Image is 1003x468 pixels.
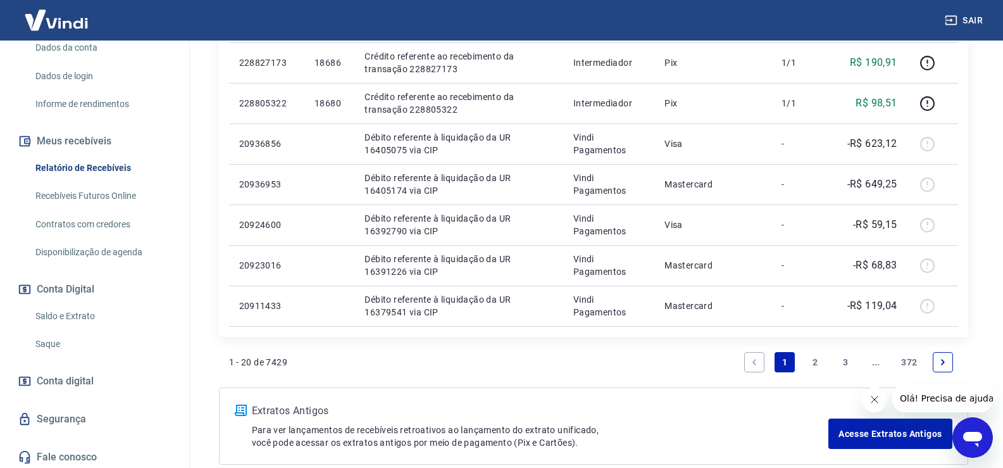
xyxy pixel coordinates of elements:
p: - [782,300,819,312]
p: Crédito referente ao recebimento da transação 228827173 [364,50,552,75]
a: Acesse Extratos Antigos [828,419,952,449]
p: Pix [664,97,761,110]
img: ícone [235,405,247,416]
ul: Pagination [739,347,957,377]
p: R$ 190,91 [850,55,897,70]
p: - [782,137,819,150]
a: Relatório de Recebíveis [30,155,174,181]
a: Conta digital [15,367,174,395]
p: Vindi Pagamentos [573,253,644,278]
p: 20936856 [239,137,294,150]
p: 20923016 [239,259,294,272]
p: Débito referente à liquidação da UR 16392790 via CIP [364,212,552,237]
button: Sair [942,9,988,32]
button: Meus recebíveis [15,127,174,155]
p: Vindi Pagamentos [573,293,644,319]
p: Débito referente à liquidação da UR 16405174 via CIP [364,172,552,197]
a: Informe de rendimentos [30,91,174,117]
a: Page 1 is your current page [775,352,795,372]
p: 20936953 [239,178,294,191]
a: Next page [933,352,953,372]
p: Extratos Antigos [252,403,829,419]
p: Débito referente à liquidação da UR 16405075 via CIP [364,131,552,156]
p: R$ 98,51 [856,96,897,111]
p: -R$ 68,83 [853,258,897,273]
span: Conta digital [37,372,94,390]
p: Pix [664,56,761,69]
p: - [782,218,819,231]
p: Crédito referente ao recebimento da transação 228805322 [364,91,552,116]
iframe: Botão para abrir a janela de mensagens [952,417,993,458]
p: 1/1 [782,97,819,110]
a: Saque [30,331,174,357]
p: Intermediador [573,56,644,69]
a: Segurança [15,405,174,433]
span: Olá! Precisa de ajuda? [8,9,106,19]
iframe: Fechar mensagem [862,387,887,412]
p: - [782,259,819,272]
p: -R$ 623,12 [847,136,897,151]
p: -R$ 649,25 [847,177,897,192]
p: Vindi Pagamentos [573,131,644,156]
p: 18686 [315,56,344,69]
p: Vindi Pagamentos [573,212,644,237]
iframe: Mensagem da empresa [892,384,993,412]
p: -R$ 119,04 [847,298,897,313]
p: Mastercard [664,178,761,191]
a: Page 3 [835,352,856,372]
p: 20911433 [239,300,294,312]
p: 228805322 [239,97,294,110]
p: 20924600 [239,218,294,231]
p: 228827173 [239,56,294,69]
p: Mastercard [664,259,761,272]
a: Jump forward [866,352,886,372]
a: Previous page [744,352,764,372]
p: -R$ 59,15 [853,217,897,232]
p: Visa [664,218,761,231]
p: Débito referente à liquidação da UR 16379541 via CIP [364,293,552,319]
a: Page 372 [896,352,922,372]
a: Contratos com credores [30,212,174,237]
p: - [782,178,819,191]
p: 18680 [315,97,344,110]
p: Para ver lançamentos de recebíveis retroativos ao lançamento do extrato unificado, você pode aces... [252,424,829,449]
a: Dados da conta [30,35,174,61]
p: Mastercard [664,300,761,312]
img: Vindi [15,1,97,39]
p: Vindi Pagamentos [573,172,644,197]
p: 1 - 20 de 7429 [229,356,288,369]
p: Débito referente à liquidação da UR 16391226 via CIP [364,253,552,278]
p: Visa [664,137,761,150]
a: Disponibilização de agenda [30,239,174,265]
p: 1/1 [782,56,819,69]
a: Page 2 [805,352,825,372]
a: Dados de login [30,63,174,89]
p: Intermediador [573,97,644,110]
a: Saldo e Extrato [30,303,174,329]
a: Recebíveis Futuros Online [30,183,174,209]
button: Conta Digital [15,275,174,303]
